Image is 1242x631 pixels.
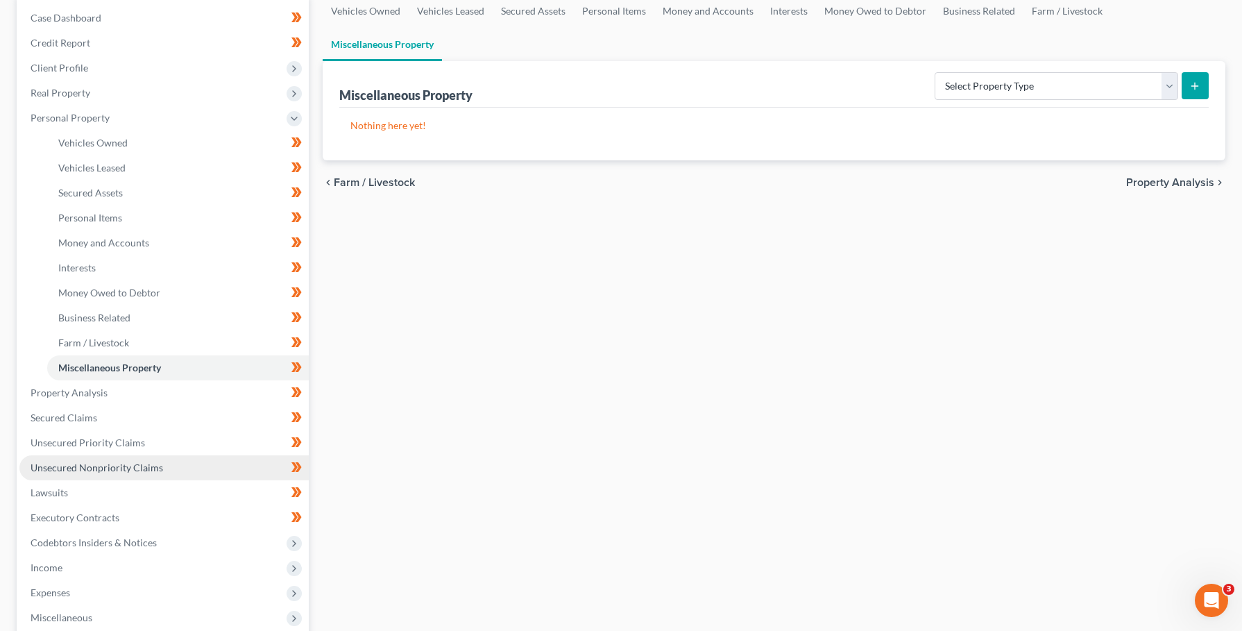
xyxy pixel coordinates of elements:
[47,155,309,180] a: Vehicles Leased
[31,512,119,523] span: Executory Contracts
[58,162,126,174] span: Vehicles Leased
[47,280,309,305] a: Money Owed to Debtor
[31,112,110,124] span: Personal Property
[19,405,309,430] a: Secured Claims
[58,212,122,224] span: Personal Items
[58,312,130,323] span: Business Related
[323,177,334,188] i: chevron_left
[31,12,101,24] span: Case Dashboard
[19,31,309,56] a: Credit Report
[31,37,90,49] span: Credit Report
[19,430,309,455] a: Unsecured Priority Claims
[31,387,108,398] span: Property Analysis
[334,177,415,188] span: Farm / Livestock
[19,380,309,405] a: Property Analysis
[47,205,309,230] a: Personal Items
[47,355,309,380] a: Miscellaneous Property
[31,62,88,74] span: Client Profile
[31,412,97,423] span: Secured Claims
[339,87,473,103] div: Miscellaneous Property
[19,480,309,505] a: Lawsuits
[1195,584,1228,617] iframe: Intercom live chat
[31,612,92,623] span: Miscellaneous
[47,255,309,280] a: Interests
[47,131,309,155] a: Vehicles Owned
[47,330,309,355] a: Farm / Livestock
[31,462,163,473] span: Unsecured Nonpriority Claims
[350,119,1198,133] p: Nothing here yet!
[1126,177,1214,188] span: Property Analysis
[31,587,70,598] span: Expenses
[31,487,68,498] span: Lawsuits
[31,537,157,548] span: Codebtors Insiders & Notices
[58,262,96,274] span: Interests
[1126,177,1225,188] button: Property Analysis chevron_right
[19,505,309,530] a: Executory Contracts
[19,6,309,31] a: Case Dashboard
[31,562,62,573] span: Income
[58,362,161,373] span: Miscellaneous Property
[58,237,149,249] span: Money and Accounts
[47,180,309,205] a: Secured Assets
[1214,177,1225,188] i: chevron_right
[58,287,160,298] span: Money Owed to Debtor
[47,230,309,255] a: Money and Accounts
[58,187,123,199] span: Secured Assets
[58,137,128,149] span: Vehicles Owned
[1223,584,1234,595] span: 3
[31,437,145,448] span: Unsecured Priority Claims
[58,337,129,348] span: Farm / Livestock
[323,177,415,188] button: chevron_left Farm / Livestock
[323,28,442,61] a: Miscellaneous Property
[31,87,90,99] span: Real Property
[19,455,309,480] a: Unsecured Nonpriority Claims
[47,305,309,330] a: Business Related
